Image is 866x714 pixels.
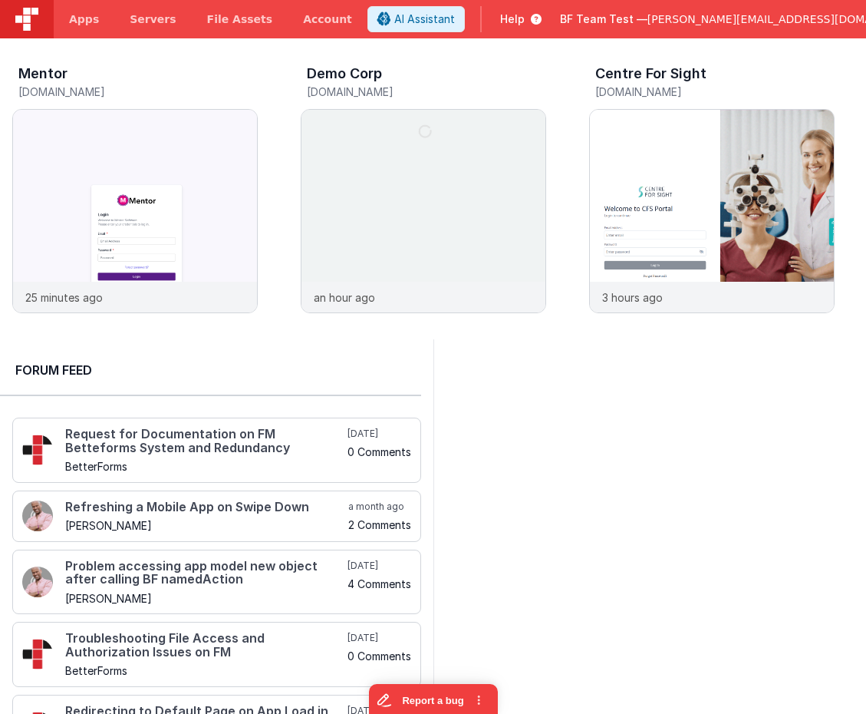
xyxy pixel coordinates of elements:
[12,491,421,542] a: Refreshing a Mobile App on Swipe Down [PERSON_NAME] a month ago 2 Comments
[307,66,382,81] h3: Demo Corp
[347,578,411,590] h5: 4 Comments
[65,632,344,659] h4: Troubleshooting File Access and Authorization Issues on FM
[602,289,663,306] p: 3 hours ago
[307,86,546,98] h5: [DOMAIN_NAME]
[65,593,344,604] h5: [PERSON_NAME]
[348,519,411,531] h5: 2 Comments
[500,12,525,27] span: Help
[595,66,706,81] h3: Centre For Sight
[367,6,465,32] button: AI Assistant
[22,435,53,465] img: 295_2.png
[347,650,411,662] h5: 0 Comments
[12,550,421,615] a: Problem accessing app model new object after calling BF namedAction [PERSON_NAME] [DATE] 4 Comments
[314,289,375,306] p: an hour ago
[207,12,273,27] span: File Assets
[347,560,411,572] h5: [DATE]
[65,428,344,455] h4: Request for Documentation on FM Betteforms System and Redundancy
[22,501,53,531] img: 411_2.png
[18,86,258,98] h5: [DOMAIN_NAME]
[65,665,344,676] h5: BetterForms
[22,639,53,669] img: 295_2.png
[560,12,647,27] span: BF Team Test —
[22,567,53,597] img: 411_2.png
[12,622,421,687] a: Troubleshooting File Access and Authorization Issues on FM BetterForms [DATE] 0 Comments
[347,632,411,644] h5: [DATE]
[347,446,411,458] h5: 0 Comments
[394,12,455,27] span: AI Assistant
[347,428,411,440] h5: [DATE]
[18,66,68,81] h3: Mentor
[595,86,835,98] h5: [DOMAIN_NAME]
[12,418,421,483] a: Request for Documentation on FM Betteforms System and Redundancy BetterForms [DATE] 0 Comments
[65,501,345,514] h4: Refreshing a Mobile App on Swipe Down
[130,12,176,27] span: Servers
[348,501,411,513] h5: a month ago
[65,520,345,531] h5: [PERSON_NAME]
[65,560,344,587] h4: Problem accessing app model new object after calling BF namedAction
[15,361,406,379] h2: Forum Feed
[69,12,99,27] span: Apps
[65,461,344,472] h5: BetterForms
